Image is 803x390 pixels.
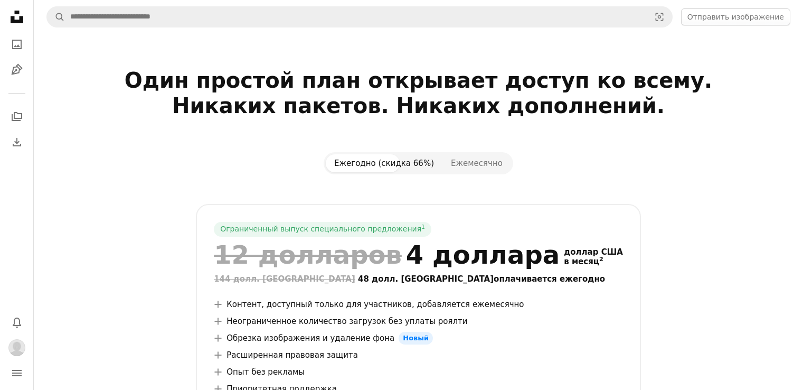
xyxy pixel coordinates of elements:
[421,224,425,230] font: 1
[681,8,790,25] button: Отправить изображение
[46,6,673,27] form: Найти визуальные материалы на сайте
[564,257,599,266] font: в месяц
[419,224,427,235] a: 1
[226,333,394,343] font: Обрезка изображения и удаление фона
[214,274,355,284] font: 144 долл. [GEOGRAPHIC_DATA]
[647,7,672,27] button: Визуальный поиск
[6,132,27,153] a: История загрузок
[6,337,27,358] button: Профиль
[6,312,27,333] button: Уведомления
[226,300,524,309] font: Контент, доступный только для участников, добавляется ежемесячно
[6,106,27,127] a: Коллекции
[6,34,27,55] a: Фотографии
[6,6,27,30] a: Главная — Unsplash
[358,274,494,284] font: 48 долл. [GEOGRAPHIC_DATA]
[403,334,429,342] font: Новый
[214,240,402,270] font: 12 долларов
[564,247,623,257] font: доллар США
[599,256,603,263] font: 2
[6,363,27,384] button: Меню
[47,7,65,27] button: Поиск Unsplash
[8,339,25,356] img: Аватар пользователя Имя Фамилия
[125,68,713,92] font: Один простой план открывает доступ ко всему.
[172,94,665,118] font: Никаких пакетов. Никаких дополнений.
[334,159,434,168] font: Ежегодно (скидка 66%)
[6,59,27,80] a: Иллюстрации
[494,274,605,284] font: оплачивается ежегодно
[597,257,606,266] a: 2
[687,13,784,21] font: Отправить изображение
[226,317,467,326] font: Неограниченное количество загрузок без уплаты роялти
[226,350,358,360] font: Расширенная правовая защита
[220,225,421,233] font: Ограниченный выпуск специального предложения
[226,367,305,377] font: Опыт без рекламы
[406,240,560,270] font: 4 доллара
[451,159,503,168] font: Ежемесячно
